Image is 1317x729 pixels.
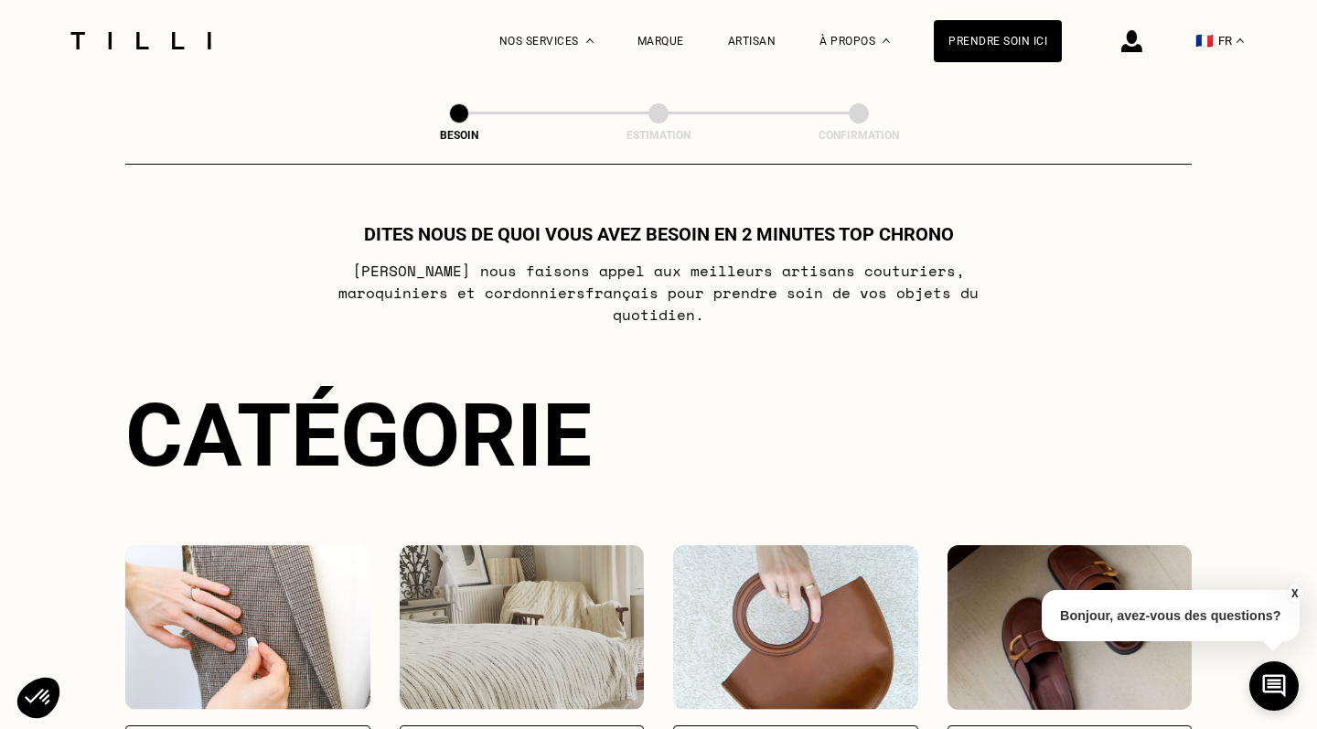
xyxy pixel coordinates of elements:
[767,129,950,142] div: Confirmation
[1285,584,1303,604] button: X
[400,545,645,710] img: Intérieur
[1121,30,1142,52] img: icône connexion
[1237,38,1244,43] img: menu déroulant
[673,545,918,710] img: Accessoires
[1195,32,1214,49] span: 🇫🇷
[1042,590,1300,641] p: Bonjour, avez-vous des questions?
[64,32,218,49] img: Logo du service de couturière Tilli
[567,129,750,142] div: Estimation
[637,35,684,48] a: Marque
[934,20,1062,62] a: Prendre soin ici
[948,545,1193,710] img: Chaussures
[728,35,776,48] a: Artisan
[296,260,1022,326] p: [PERSON_NAME] nous faisons appel aux meilleurs artisans couturiers , maroquiniers et cordonniers ...
[125,384,1192,487] div: Catégorie
[368,129,551,142] div: Besoin
[125,545,370,710] img: Vêtements
[364,223,954,245] h1: Dites nous de quoi vous avez besoin en 2 minutes top chrono
[883,38,890,43] img: Menu déroulant à propos
[586,38,594,43] img: Menu déroulant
